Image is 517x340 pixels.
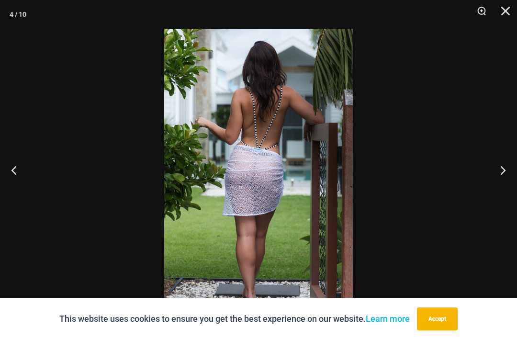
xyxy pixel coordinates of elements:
a: Learn more [366,314,410,324]
img: Inferno Mesh Black White 8561 One Piece St Martin White 5996 Sarong 06 [164,29,353,311]
button: Accept [417,307,458,330]
p: This website uses cookies to ensure you get the best experience on our website. [59,312,410,326]
div: 4 / 10 [10,7,26,22]
button: Next [481,146,517,194]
